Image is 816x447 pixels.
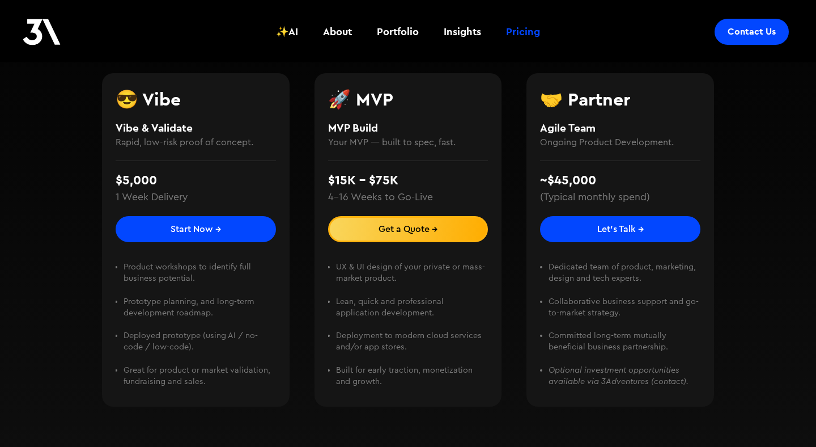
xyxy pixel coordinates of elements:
[116,120,276,136] h4: Vibe & Validate
[124,296,275,330] li: Prototype planning, and long-term development roadmap. ‍
[116,90,276,108] h3: 😎 Vibe
[336,296,488,330] li: Lean, quick and professional application development. ‍
[328,120,488,136] h4: MVP Build
[328,90,488,108] h3: 🚀 MVP
[116,136,276,149] h4: Rapid, low-risk proof of concept.
[269,11,305,53] a: ✨AI
[506,24,540,39] div: Pricing
[336,365,488,387] li: Built for early traction, monetization and growth.
[328,216,488,242] a: Get a Quote →
[540,120,700,136] h4: Agile Team
[336,262,488,296] li: UX & UI design of your private or mass-market product. ‍
[323,24,352,39] div: About
[328,190,433,205] div: 4–16 Weeks to Go-Live
[540,190,650,205] div: (Typical monthly spend)
[540,136,700,149] h4: Ongoing Product Development.
[316,11,359,53] a: About
[124,262,275,296] li: Product workshops to identify full business potential. ‍
[336,330,488,364] li: Deployment to modern cloud services and/or app stores. ‍
[549,262,700,296] li: Dedicated team of product, marketing, design and tech experts. ‍
[328,136,488,149] h4: Your MVP — built to spec, fast.
[124,365,275,387] li: Great for product or market validation, fundraising and sales.
[715,19,789,45] a: Contact Us
[549,366,688,386] em: Optional investment opportunities available via 3Adventures (contact).
[276,24,298,39] div: ✨AI
[328,172,398,188] strong: $15K - $75K
[116,190,188,205] div: 1 Week Delivery
[116,171,157,190] div: $5,000
[540,90,700,108] h3: 🤝 Partner
[549,296,700,330] li: Collaborative business support and go-to-market strategy. ‍
[549,330,700,364] li: Committed long-term mutually beneficial business partnership. ‍
[437,11,488,53] a: Insights
[499,11,547,53] a: Pricing
[370,11,426,53] a: Portfolio
[540,171,596,190] div: ~$45,000
[377,24,419,39] div: Portfolio
[728,26,776,37] div: Contact Us
[540,216,700,242] a: Let's Talk →
[116,216,276,242] a: Start Now →
[124,330,275,364] li: Deployed prototype (using AI / no-code / low-code). ‍
[444,24,481,39] div: Insights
